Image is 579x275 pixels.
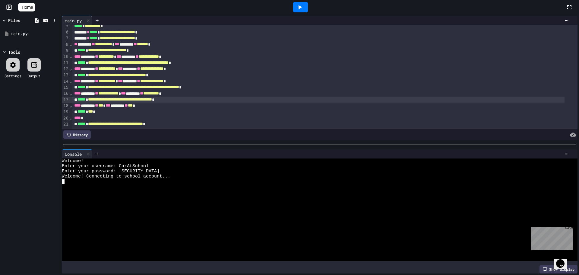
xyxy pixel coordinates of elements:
[69,66,72,71] span: Fold line
[554,251,573,269] iframe: chat widget
[62,151,85,157] div: Console
[62,169,160,174] span: Enter your password: [SECURITY_DATA]
[62,66,69,72] div: 12
[62,78,69,85] div: 14
[62,149,92,158] div: Console
[8,49,20,55] div: Tools
[69,91,72,96] span: Fold line
[62,103,69,109] div: 18
[18,3,35,11] a: Home
[62,115,69,121] div: 20
[62,29,69,35] div: 6
[62,60,69,66] div: 11
[22,4,33,10] span: Home
[69,42,72,47] span: Fold line
[62,91,69,97] div: 16
[62,97,69,103] div: 17
[69,54,72,59] span: Fold line
[62,85,69,91] div: 15
[62,48,69,54] div: 9
[62,121,69,127] div: 21
[62,174,170,179] span: Welcome! Connecting to school account...
[62,42,69,48] div: 8
[69,116,72,120] span: Fold line
[8,17,20,24] div: Files
[63,130,91,139] div: History
[62,54,69,60] div: 10
[62,23,69,29] div: 5
[62,18,85,24] div: main.py
[62,72,69,78] div: 13
[539,265,577,273] div: Show display
[5,73,21,78] div: Settings
[28,73,40,78] div: Output
[11,31,58,37] div: main.py
[62,158,84,164] span: Welcome!
[62,35,69,41] div: 7
[62,16,92,25] div: main.py
[2,2,42,38] div: Chat with us now!Close
[69,79,72,84] span: Fold line
[69,103,72,108] span: Fold line
[529,225,573,250] iframe: chat widget
[62,109,69,115] div: 19
[62,164,149,169] span: Enter your usenrame: CarAtSchool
